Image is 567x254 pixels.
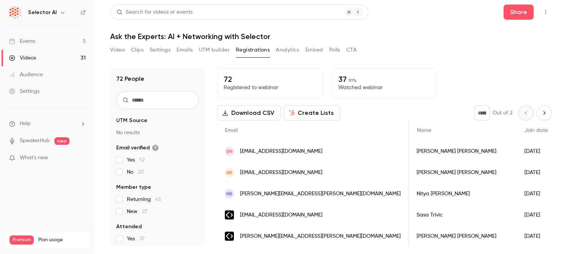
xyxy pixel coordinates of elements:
[240,232,401,240] span: [PERSON_NAME][EMAIL_ADDRESS][PERSON_NAME][DOMAIN_NAME]
[9,6,22,19] img: Selector AI
[116,129,199,136] p: No results
[150,44,171,56] button: Settings
[116,223,142,230] span: Attended
[338,84,431,91] p: Watched webinar
[349,78,357,83] span: 51 %
[225,210,234,220] img: resolversys.com
[38,237,85,243] span: Plan usage
[236,44,270,56] button: Registrations
[127,156,145,164] span: Yes
[409,162,517,183] div: [PERSON_NAME] [PERSON_NAME]
[131,44,144,56] button: Clips
[127,208,147,215] span: New
[20,154,48,162] span: What's new
[346,44,357,56] button: CTA
[142,209,147,214] span: 27
[177,44,193,56] button: Emails
[537,105,552,121] button: Next page
[199,44,230,56] button: UTM builder
[9,120,86,128] li: help-dropdown-opener
[540,6,552,18] button: Top Bar Actions
[9,235,34,245] span: Premium
[226,190,232,197] span: NB
[117,8,193,16] div: Search for videos or events
[240,211,322,219] span: [EMAIL_ADDRESS][DOMAIN_NAME]
[338,75,431,84] p: 37
[225,128,238,133] span: Email
[138,169,144,175] span: 20
[504,5,534,20] button: Share
[329,44,340,56] button: Polls
[155,197,161,202] span: 45
[9,54,36,62] div: Videos
[116,144,159,152] span: Email verified
[54,137,69,145] span: new
[28,9,57,16] h6: Selector AI
[305,44,323,56] button: Embed
[517,141,556,162] div: [DATE]
[517,183,556,204] div: [DATE]
[524,128,548,133] span: Join date
[240,169,322,177] span: [EMAIL_ADDRESS][DOMAIN_NAME]
[417,128,431,133] span: Name
[409,204,517,226] div: Sasa Trivic
[9,38,35,45] div: Events
[116,74,144,83] h1: 72 People
[20,137,50,145] a: SpeakerHub
[517,162,556,183] div: [DATE]
[9,88,39,95] div: Settings
[139,157,145,163] span: 52
[139,236,145,241] span: 37
[110,44,125,56] button: Video
[224,84,316,91] p: Registered to webinar
[127,235,145,243] span: Yes
[20,120,31,128] span: Help
[127,168,144,176] span: No
[77,155,86,161] iframe: Noticeable Trigger
[225,232,234,241] img: resolversys.com
[226,148,232,155] span: SN
[409,226,517,247] div: [PERSON_NAME] [PERSON_NAME]
[409,141,517,162] div: [PERSON_NAME] [PERSON_NAME]
[409,183,517,204] div: Nitya [PERSON_NAME]
[110,32,552,41] h1: Ask the Experts: AI + Networking with Selector
[240,190,401,198] span: [PERSON_NAME][EMAIL_ADDRESS][PERSON_NAME][DOMAIN_NAME]
[224,75,316,84] p: 72
[517,204,556,226] div: [DATE]
[116,117,147,124] span: UTM Source
[127,196,161,203] span: Returning
[226,169,232,176] span: AB
[240,147,322,155] span: [EMAIL_ADDRESS][DOMAIN_NAME]
[276,44,299,56] button: Analytics
[9,71,43,78] div: Audience
[116,183,151,191] span: Member type
[493,109,512,117] p: Out of 2
[517,226,556,247] div: [DATE]
[284,105,340,121] button: Create Lists
[217,105,281,121] button: Download CSV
